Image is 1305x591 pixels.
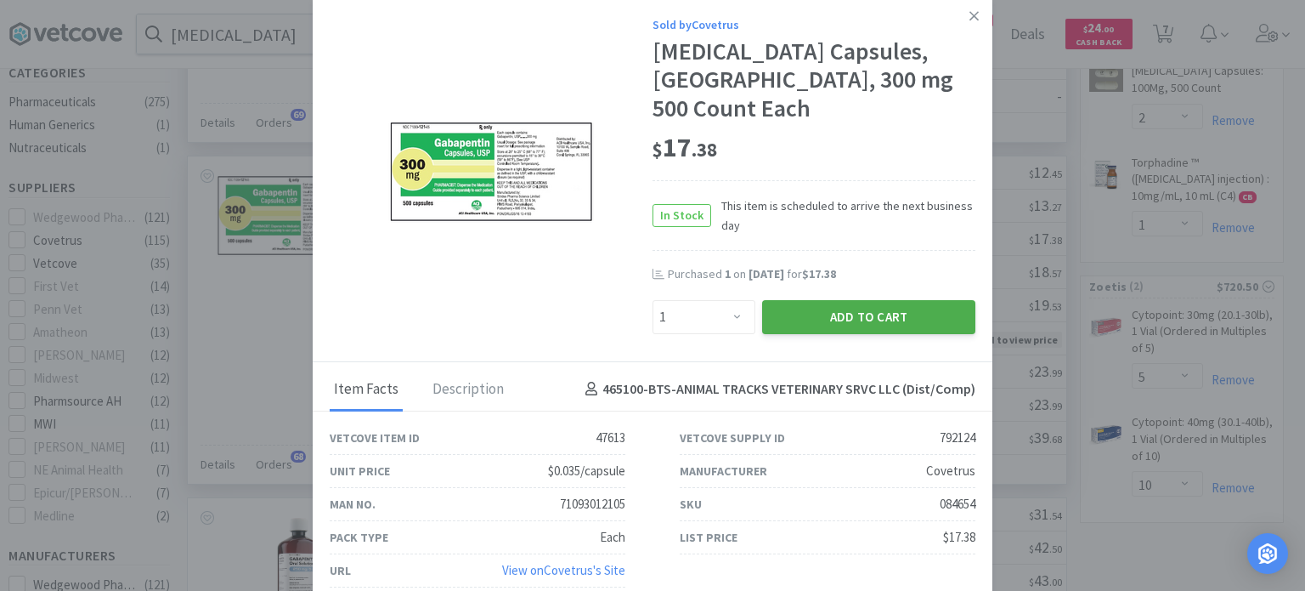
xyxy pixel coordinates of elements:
[579,378,975,401] h4: 465100-BTS - ANIMAL TRACKS VETERINARY SRVC LLC (Dist/Comp)
[600,527,625,548] div: Each
[652,37,975,123] div: [MEDICAL_DATA] Capsules, [GEOGRAPHIC_DATA], 300 mg 500 Count Each
[680,528,737,547] div: List Price
[802,266,836,281] span: $17.38
[330,561,351,580] div: URL
[762,300,975,334] button: Add to Cart
[725,266,731,281] span: 1
[926,461,975,481] div: Covetrus
[940,494,975,514] div: 084654
[692,138,717,162] span: . 38
[502,562,625,578] a: View onCovetrus's Site
[711,196,975,235] span: This item is scheduled to arrive the next business day
[943,527,975,548] div: $17.38
[330,462,390,480] div: Unit Price
[668,266,975,283] div: Purchased on for
[653,205,710,226] span: In Stock
[330,495,376,514] div: Man No.
[596,428,625,448] div: 47613
[652,130,717,164] span: 17
[940,428,975,448] div: 792124
[680,462,767,480] div: Manufacturer
[560,494,625,514] div: 71093012105
[330,429,420,447] div: Vetcove Item ID
[548,461,625,481] div: $0.035/capsule
[330,528,388,547] div: Pack Type
[428,369,508,412] div: Description
[385,119,597,230] img: 5d8ad1b24965416abf37dbe9bff08630_792124.png
[749,266,784,281] span: [DATE]
[652,15,975,34] div: Sold by Covetrus
[680,495,702,514] div: SKU
[330,369,403,412] div: Item Facts
[680,429,785,447] div: Vetcove Supply ID
[1247,533,1288,574] div: Open Intercom Messenger
[652,138,663,162] span: $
